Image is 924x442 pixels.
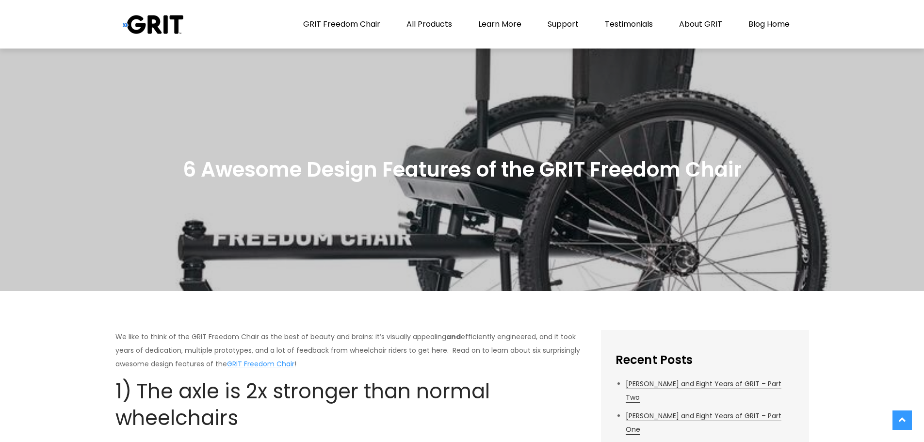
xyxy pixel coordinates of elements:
[616,352,794,367] h2: Recent Posts
[123,15,183,34] img: Grit Blog
[227,359,294,369] a: GRIT Freedom Chair
[115,330,586,371] p: We like to think of the GRIT Freedom Chair as the best of beauty and brains: it’s visually appeal...
[626,379,781,403] a: [PERSON_NAME] and Eight Years of GRIT – Part Two
[626,411,781,435] a: [PERSON_NAME] and Eight Years of GRIT – Part One
[446,332,461,342] strong: and
[183,157,742,183] h2: 6 Awesome Design Features of the GRIT Freedom Chair
[115,378,586,431] h2: 1) The axle is 2x stronger than normal wheelchairs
